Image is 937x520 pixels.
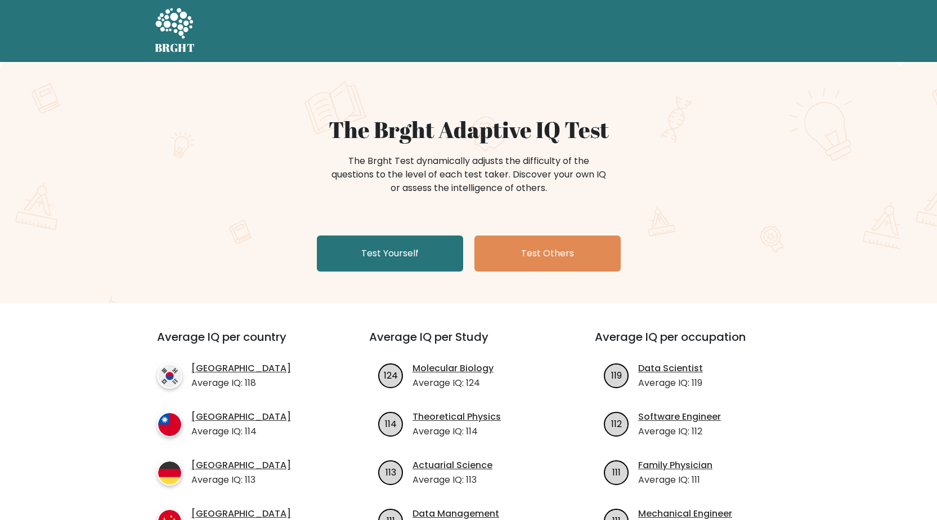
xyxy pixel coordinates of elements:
[612,465,621,478] text: 111
[157,330,329,357] h3: Average IQ per country
[369,330,568,357] h3: Average IQ per Study
[155,5,195,57] a: BRGHT
[474,235,621,272] a: Test Others
[385,417,397,430] text: 114
[413,362,494,375] a: Molecular Biology
[384,368,398,381] text: 124
[191,362,291,375] a: [GEOGRAPHIC_DATA]
[638,473,712,487] p: Average IQ: 111
[638,410,721,424] a: Software Engineer
[194,116,743,143] h1: The Brght Adaptive IQ Test
[157,460,182,486] img: country
[385,465,396,478] text: 113
[157,412,182,437] img: country
[611,368,622,381] text: 119
[157,363,182,389] img: country
[413,425,501,438] p: Average IQ: 114
[638,362,703,375] a: Data Scientist
[191,425,291,438] p: Average IQ: 114
[191,376,291,390] p: Average IQ: 118
[413,410,501,424] a: Theoretical Physics
[191,473,291,487] p: Average IQ: 113
[638,376,703,390] p: Average IQ: 119
[317,235,463,272] a: Test Yourself
[638,459,712,472] a: Family Physician
[328,154,609,195] div: The Brght Test dynamically adjusts the difficulty of the questions to the level of each test take...
[191,459,291,472] a: [GEOGRAPHIC_DATA]
[413,459,492,472] a: Actuarial Science
[155,41,195,55] h5: BRGHT
[413,473,492,487] p: Average IQ: 113
[595,330,793,357] h3: Average IQ per occupation
[413,376,494,390] p: Average IQ: 124
[611,417,622,430] text: 112
[638,425,721,438] p: Average IQ: 112
[191,410,291,424] a: [GEOGRAPHIC_DATA]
